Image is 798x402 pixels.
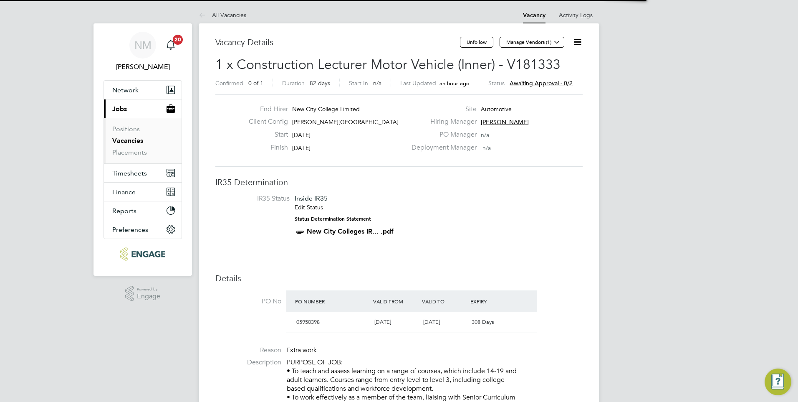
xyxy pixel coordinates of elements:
a: Powered byEngage [125,286,161,302]
label: Hiring Manager [407,117,477,126]
a: Placements [112,148,147,156]
a: NM[PERSON_NAME] [104,32,182,72]
div: Valid To [420,294,469,309]
span: NM [134,40,152,51]
button: Manage Vendors (1) [500,37,564,48]
span: [DATE] [423,318,440,326]
button: Unfollow [460,37,493,48]
span: an hour ago [439,80,470,87]
h3: Details [215,273,583,284]
span: Automotive [481,105,512,113]
span: Timesheets [112,169,147,177]
span: Extra work [286,346,317,354]
label: PO Manager [407,130,477,139]
a: Go to home page [104,247,182,261]
span: Engage [137,293,160,300]
label: Description [215,358,281,367]
span: 20 [173,35,183,45]
span: Preferences [112,226,148,234]
button: Reports [104,201,182,220]
a: All Vacancies [199,11,246,19]
span: n/a [482,144,491,152]
label: Start [242,130,288,139]
label: Confirmed [215,79,243,87]
a: 20 [162,32,179,59]
img: ncclondon-logo-retina.png [120,247,165,261]
a: Activity Logs [559,11,593,19]
strong: Status Determination Statement [295,216,371,222]
span: Inside IR35 [295,194,328,202]
a: Edit Status [295,204,323,211]
a: Vacancies [112,137,143,145]
span: Reports [112,207,136,215]
label: Start In [349,79,368,87]
label: End Hirer [242,105,288,114]
button: Network [104,81,182,99]
span: n/a [373,79,381,87]
label: Finish [242,143,288,152]
label: Client Config [242,117,288,126]
label: Last Updated [400,79,436,87]
h3: Vacancy Details [215,37,460,48]
button: Jobs [104,99,182,118]
label: Reason [215,346,281,355]
span: 05950398 [296,318,320,326]
span: 308 Days [472,318,494,326]
label: IR35 Status [224,194,290,203]
span: [DATE] [292,131,311,139]
nav: Main navigation [93,23,192,276]
label: Status [488,79,505,87]
span: n/a [481,131,489,139]
span: Network [112,86,139,94]
span: Nathan Morris [104,62,182,72]
label: Duration [282,79,305,87]
span: [PERSON_NAME] [481,118,529,126]
h3: IR35 Determination [215,177,583,188]
span: 0 of 1 [248,79,263,87]
span: [PERSON_NAME][GEOGRAPHIC_DATA] [292,118,399,126]
button: Engage Resource Center [765,369,791,395]
span: [DATE] [374,318,391,326]
a: Vacancy [523,12,545,19]
label: PO No [215,297,281,306]
label: Deployment Manager [407,143,477,152]
div: Valid From [371,294,420,309]
span: Finance [112,188,136,196]
span: 1 x Construction Lecturer Motor Vehicle (Inner) - V181333 [215,56,561,73]
a: New City Colleges IR... .pdf [307,227,394,235]
span: New City College Limited [292,105,360,113]
span: 82 days [310,79,330,87]
a: Positions [112,125,140,133]
div: PO Number [293,294,371,309]
label: Site [407,105,477,114]
span: Jobs [112,105,127,113]
button: Preferences [104,220,182,239]
span: Powered by [137,286,160,293]
div: Expiry [468,294,517,309]
div: Jobs [104,118,182,163]
span: [DATE] [292,144,311,152]
button: Timesheets [104,164,182,182]
span: Awaiting approval - 0/2 [510,79,573,87]
button: Finance [104,183,182,201]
